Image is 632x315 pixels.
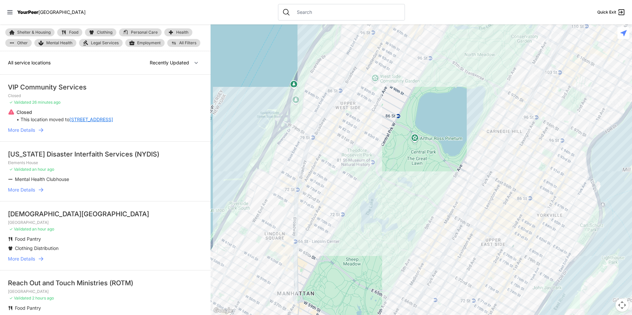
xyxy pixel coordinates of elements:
[17,109,113,116] p: Closed
[79,39,123,47] a: Legal Services
[8,256,35,262] span: More Details
[8,160,203,165] p: Elements House
[17,41,28,45] span: Other
[46,40,72,46] span: Mental Health
[179,41,196,45] span: All Filters
[15,305,41,311] span: Food Pantry
[69,116,113,123] a: [STREET_ADDRESS]
[212,306,234,315] img: Google
[5,28,55,36] a: Shelter & Housing
[615,298,629,312] button: Map camera controls
[34,39,76,47] a: Mental Health
[9,167,31,172] span: ✓ Validated
[32,296,54,300] span: 2 hours ago
[8,127,35,133] span: More Details
[15,176,69,182] span: Mental Health Clubhouse
[69,30,78,34] span: Food
[15,236,41,242] span: Food Pantry
[8,93,203,98] p: Closed
[5,39,32,47] a: Other
[8,60,51,65] span: All service locations
[8,278,203,288] div: Reach Out and Touch Ministries (ROTM)
[119,28,162,36] a: Personal Care
[8,83,203,92] div: VIP Community Services
[9,227,31,231] span: ✓ Validated
[212,306,234,315] a: Open this area in Google Maps (opens a new window)
[176,30,188,34] span: Health
[15,245,59,251] span: Clothing Distribution
[17,116,113,123] p: • This location moved to
[17,30,51,34] span: Shelter & Housing
[125,39,165,47] a: Employment
[597,8,625,16] a: Quick Exit
[137,40,161,46] span: Employment
[32,167,54,172] span: an hour ago
[57,28,82,36] a: Food
[8,220,203,225] p: [GEOGRAPHIC_DATA]
[8,127,203,133] a: More Details
[91,40,119,46] span: Legal Services
[9,296,31,300] span: ✓ Validated
[32,100,60,105] span: 26 minutes ago
[97,30,112,34] span: Clothing
[8,150,203,159] div: [US_STATE] Disaster Interfaith Services (NYDIS)
[8,209,203,219] div: [DEMOGRAPHIC_DATA][GEOGRAPHIC_DATA]
[17,10,86,14] a: YourPeer[GEOGRAPHIC_DATA]
[167,39,200,47] a: All Filters
[8,187,203,193] a: More Details
[32,227,54,231] span: an hour ago
[293,9,401,16] input: Search
[131,30,158,34] span: Personal Care
[164,28,192,36] a: Health
[8,289,203,294] p: [GEOGRAPHIC_DATA]
[8,256,203,262] a: More Details
[597,10,616,15] span: Quick Exit
[8,187,35,193] span: More Details
[38,9,86,15] span: [GEOGRAPHIC_DATA]
[17,9,38,15] span: YourPeer
[9,100,31,105] span: ✓ Validated
[85,28,116,36] a: Clothing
